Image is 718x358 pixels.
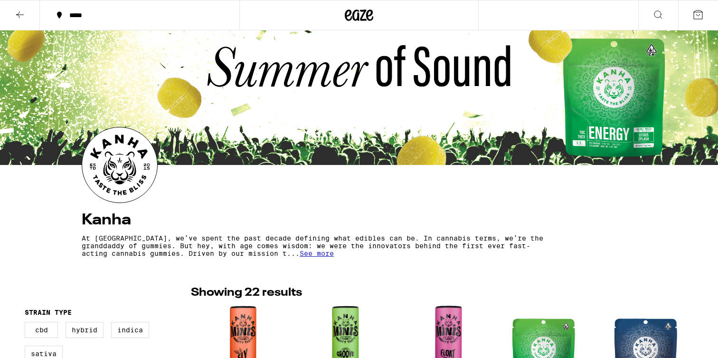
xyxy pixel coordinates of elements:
[111,322,149,338] label: Indica
[25,309,72,316] legend: Strain Type
[82,234,553,257] p: At [GEOGRAPHIC_DATA], we’ve spent the past decade defining what edibles can be. In cannabis terms...
[191,285,302,301] p: Showing 22 results
[300,250,334,257] span: See more
[66,322,104,338] label: Hybrid
[25,322,58,338] label: CBD
[82,127,157,203] img: Kanha logo
[82,213,636,228] h4: Kanha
